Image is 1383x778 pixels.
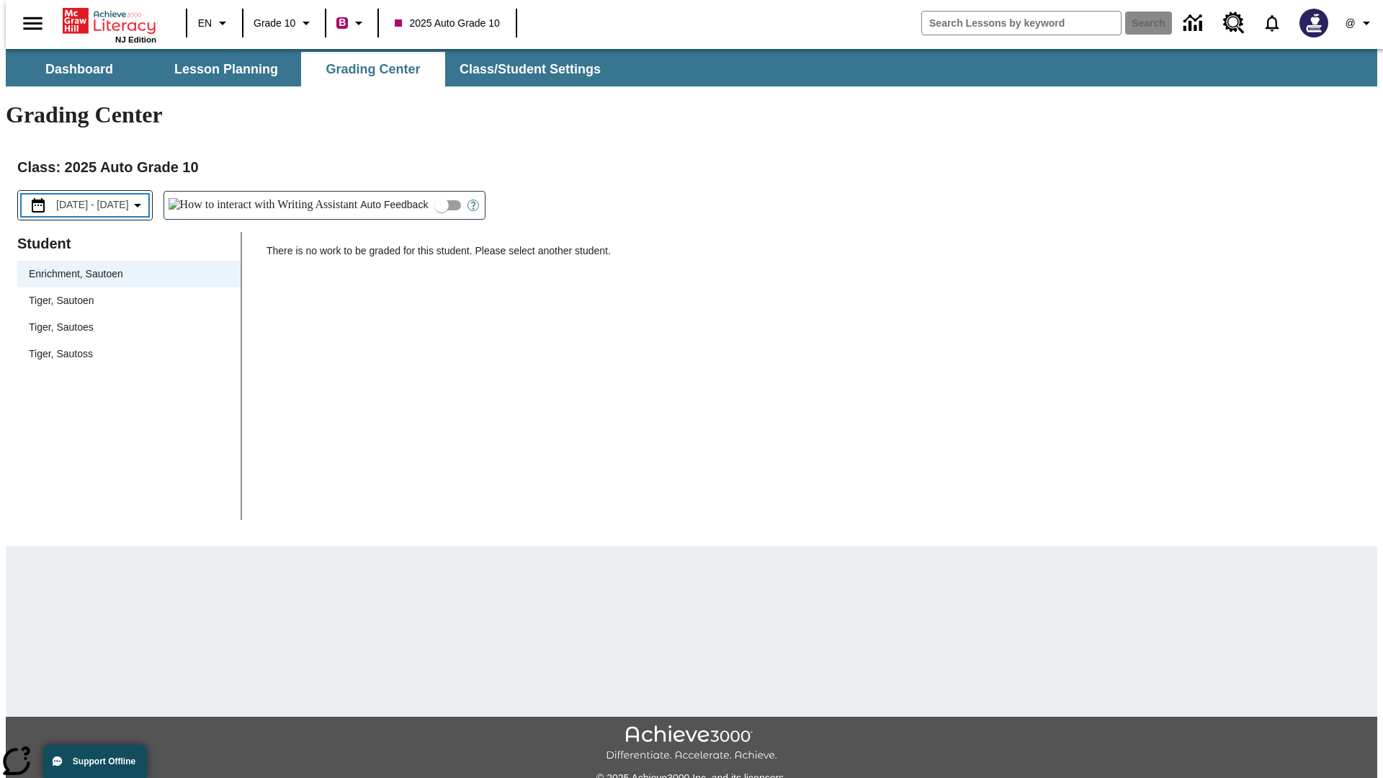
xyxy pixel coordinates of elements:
[24,197,146,214] button: Select the date range menu item
[1214,4,1253,43] a: Resource Center, Will open in new tab
[1337,10,1383,36] button: Profile/Settings
[63,6,156,35] a: Home
[17,232,241,255] p: Student
[17,261,241,287] div: Enrichment, Sautoen
[6,49,1377,86] div: SubNavbar
[301,52,445,86] button: Grading Center
[360,197,428,213] span: Auto Feedback
[922,12,1121,35] input: search field
[129,197,146,214] svg: Collapse Date Range Filter
[198,16,212,31] span: EN
[29,267,229,282] span: Enrichment, Sautoen
[1291,4,1337,42] button: Select a new avatar
[267,243,1366,269] p: There is no work to be graded for this student. Please select another student.
[448,52,612,86] button: Class/Student Settings
[17,341,241,367] div: Tiger, Sautoss
[192,10,238,36] button: Language: EN, Select a language
[115,35,156,44] span: NJ Edition
[1299,9,1328,37] img: Avatar
[248,10,321,36] button: Grade: Grade 10, Select a grade
[1253,4,1291,42] a: Notifications
[6,52,614,86] div: SubNavbar
[7,52,151,86] button: Dashboard
[339,14,346,32] span: B
[1175,4,1214,43] a: Data Center
[606,725,777,762] img: Achieve3000 Differentiate Accelerate Achieve
[1345,16,1355,31] span: @
[29,293,229,308] span: Tiger, Sautoen
[29,346,229,362] span: Tiger, Sautoss
[254,16,295,31] span: Grade 10
[6,102,1377,128] h1: Grading Center
[331,10,373,36] button: Boost Class color is violet red. Change class color
[12,2,54,45] button: Open side menu
[56,197,129,213] span: [DATE] - [DATE]
[73,756,135,766] span: Support Offline
[17,156,1366,179] h2: Class : 2025 Auto Grade 10
[43,745,147,778] button: Support Offline
[154,52,298,86] button: Lesson Planning
[395,16,499,31] span: 2025 Auto Grade 10
[169,198,358,213] img: How to interact with Writing Assistant
[17,314,241,341] div: Tiger, Sautoes
[17,287,241,314] div: Tiger, Sautoen
[63,5,156,44] div: Home
[29,320,229,335] span: Tiger, Sautoes
[462,192,485,219] button: Open Help for Writing Assistant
